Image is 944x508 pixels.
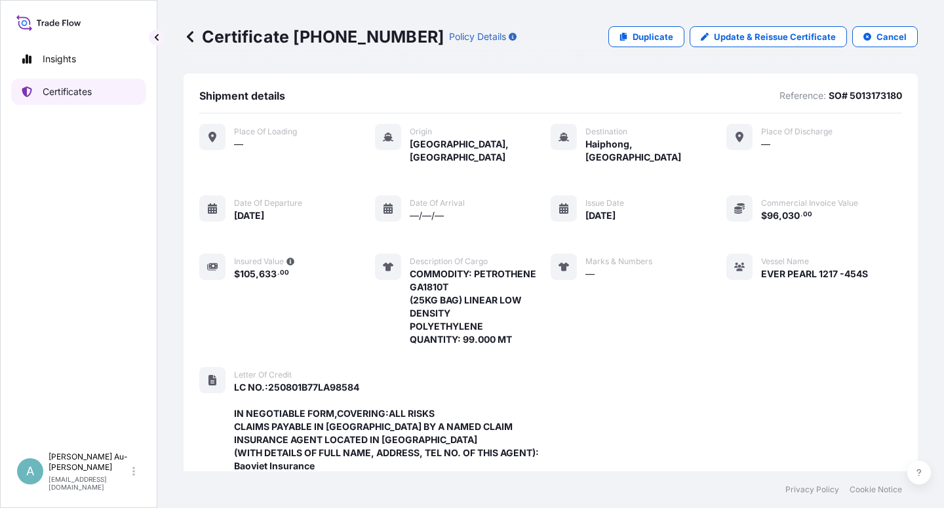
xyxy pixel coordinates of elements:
a: Insights [11,46,146,72]
p: Duplicate [633,30,673,43]
span: — [585,267,595,281]
span: . [800,212,802,217]
p: Certificates [43,85,92,98]
span: 96 [767,211,779,220]
span: Insured Value [234,256,284,267]
span: Letter of Credit [234,370,292,380]
span: —/—/— [410,209,444,222]
p: [EMAIL_ADDRESS][DOMAIN_NAME] [49,475,130,491]
span: . [277,271,279,275]
p: Update & Reissue Certificate [714,30,836,43]
span: Description of cargo [410,256,488,267]
p: Insights [43,52,76,66]
span: , [256,269,259,279]
p: Policy Details [449,30,506,43]
span: 633 [259,269,277,279]
a: Duplicate [608,26,684,47]
span: 00 [803,212,812,217]
span: Date of arrival [410,198,465,208]
a: Cookie Notice [850,484,902,495]
p: Reference: [779,89,826,102]
span: Commercial Invoice Value [761,198,858,208]
span: — [761,138,770,151]
span: , [779,211,782,220]
span: Vessel Name [761,256,809,267]
span: [DATE] [234,209,264,222]
p: [PERSON_NAME] Au-[PERSON_NAME] [49,452,130,473]
span: $ [234,269,240,279]
span: COMMODITY: PETROTHENE GA1810T (25KG BAG) LINEAR LOW DENSITY POLYETHYLENE QUANTITY: 99.000 MT [410,267,551,346]
span: [GEOGRAPHIC_DATA], [GEOGRAPHIC_DATA] [410,138,551,164]
span: $ [761,211,767,220]
a: Privacy Policy [785,484,839,495]
span: — [234,138,243,151]
span: 030 [782,211,800,220]
span: A [26,465,34,478]
span: EVER PEARL 1217 -454S [761,267,868,281]
span: Place of discharge [761,127,833,137]
span: Issue Date [585,198,624,208]
span: Place of Loading [234,127,297,137]
span: Marks & Numbers [585,256,652,267]
span: [DATE] [585,209,616,222]
span: Origin [410,127,432,137]
span: Date of departure [234,198,302,208]
span: 105 [240,269,256,279]
a: Certificates [11,79,146,105]
button: Cancel [852,26,918,47]
span: 00 [280,271,289,275]
a: Update & Reissue Certificate [690,26,847,47]
p: SO# 5013173180 [829,89,902,102]
p: Cancel [876,30,907,43]
span: Haiphong, [GEOGRAPHIC_DATA] [585,138,726,164]
span: Shipment details [199,89,285,102]
span: Destination [585,127,627,137]
p: Certificate [PHONE_NUMBER] [184,26,444,47]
